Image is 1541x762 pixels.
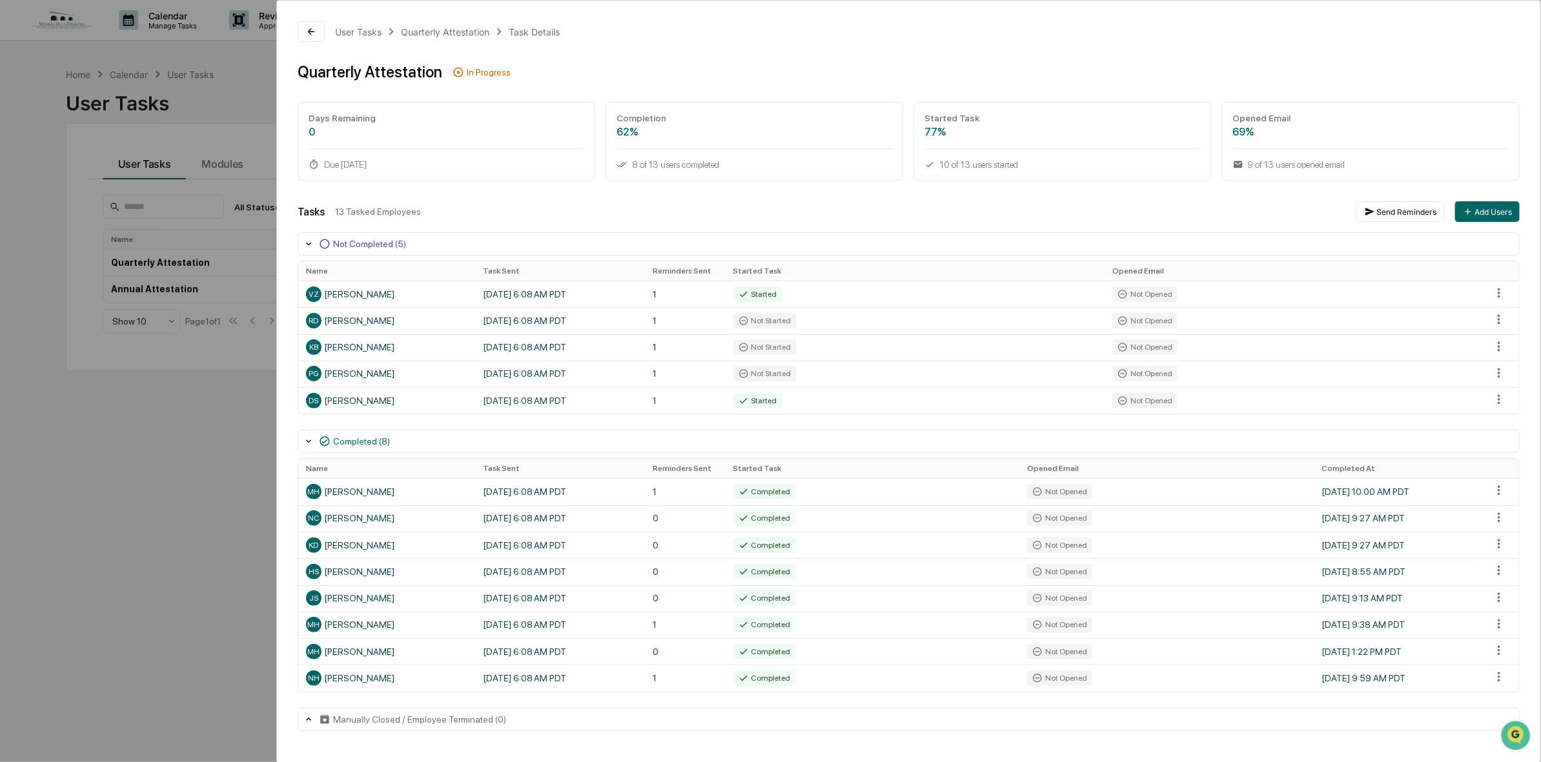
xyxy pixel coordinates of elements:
[401,26,489,37] div: Quarterly Attestation
[475,532,646,558] td: [DATE] 6:08 AM PDT
[8,157,88,181] a: 🖐️Preclearance
[307,647,320,656] span: MH
[475,478,646,505] td: [DATE] 6:08 AM PDT
[44,112,163,122] div: We're available if you need us!
[646,558,726,585] td: 0
[306,537,467,553] div: [PERSON_NAME]
[646,261,726,281] th: Reminders Sent
[733,617,796,632] div: Completed
[475,459,646,478] th: Task Sent
[475,585,646,612] td: [DATE] 6:08 AM PDT
[309,113,584,123] div: Days Remaining
[13,99,36,122] img: 1746055101610-c473b297-6a78-478c-a979-82029cc54cd1
[475,261,646,281] th: Task Sent
[646,307,726,334] td: 1
[1027,670,1092,686] div: Not Opened
[1027,644,1092,659] div: Not Opened
[298,459,475,478] th: Name
[8,182,87,205] a: 🔎Data Lookup
[306,393,467,408] div: [PERSON_NAME]
[219,103,235,118] button: Start new chat
[306,644,467,659] div: [PERSON_NAME]
[307,487,320,496] span: MH
[13,188,23,199] div: 🔎
[509,26,560,37] div: Task Details
[333,436,390,446] div: Completed (8)
[308,674,320,683] span: NH
[309,159,584,170] div: Due [DATE]
[298,63,442,81] div: Quarterly Attestation
[335,26,382,37] div: User Tasks
[475,361,646,387] td: [DATE] 6:08 AM PDT
[309,369,318,378] span: PG
[646,532,726,558] td: 0
[646,281,726,307] td: 1
[1500,719,1535,754] iframe: Open customer support
[306,366,467,381] div: [PERSON_NAME]
[467,67,511,77] div: In Progress
[1027,510,1092,526] div: Not Opened
[1027,617,1092,632] div: Not Opened
[1112,339,1178,355] div: Not Opened
[128,219,156,228] span: Pylon
[1112,313,1178,328] div: Not Opened
[306,670,467,686] div: [PERSON_NAME]
[475,505,646,532] td: [DATE] 6:08 AM PDT
[107,163,160,175] span: Attestations
[1019,459,1314,478] th: Opened Email
[1027,537,1092,553] div: Not Opened
[1314,478,1484,505] td: [DATE] 10:00 AM PDT
[733,510,796,526] div: Completed
[309,126,584,138] div: 0
[306,484,467,499] div: [PERSON_NAME]
[306,286,467,302] div: [PERSON_NAME]
[306,339,467,355] div: [PERSON_NAME]
[646,505,726,532] td: 0
[298,261,475,281] th: Name
[1112,286,1178,302] div: Not Opened
[13,164,23,174] div: 🖐️
[44,99,212,112] div: Start new chat
[733,644,796,659] div: Completed
[475,612,646,638] td: [DATE] 6:08 AM PDT
[924,159,1200,170] div: 10 of 13 users started
[309,567,319,576] span: HS
[726,459,1020,478] th: Started Task
[298,206,325,218] div: Tasks
[335,206,1346,217] div: 13 Tasked Employees
[1233,159,1509,170] div: 9 of 13 users opened email
[306,564,467,579] div: [PERSON_NAME]
[646,665,726,691] td: 1
[309,396,318,405] span: DS
[309,316,318,325] span: RD
[1027,590,1092,606] div: Not Opened
[733,339,797,355] div: Not Started
[1314,558,1484,585] td: [DATE] 8:55 AM PDT
[307,620,320,629] span: MH
[646,585,726,612] td: 0
[646,387,726,414] td: 1
[1314,612,1484,638] td: [DATE] 9:38 AM PDT
[1314,665,1484,691] td: [DATE] 9:59 AM PDT
[1105,261,1484,281] th: Opened Email
[733,366,797,381] div: Not Started
[1233,126,1509,138] div: 69%
[646,459,726,478] th: Reminders Sent
[333,239,406,249] div: Not Completed (5)
[1027,484,1092,499] div: Not Opened
[475,307,646,334] td: [DATE] 6:08 AM PDT
[1112,366,1178,381] div: Not Opened
[475,334,646,361] td: [DATE] 6:08 AM PDT
[617,159,892,170] div: 8 of 13 users completed
[733,564,796,579] div: Completed
[924,126,1200,138] div: 77%
[1233,113,1509,123] div: Opened Email
[309,541,318,550] span: KD
[733,313,797,328] div: Not Started
[94,164,104,174] div: 🗄️
[1314,505,1484,532] td: [DATE] 9:27 AM PDT
[733,590,796,606] div: Completed
[617,126,892,138] div: 62%
[309,290,319,299] span: VZ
